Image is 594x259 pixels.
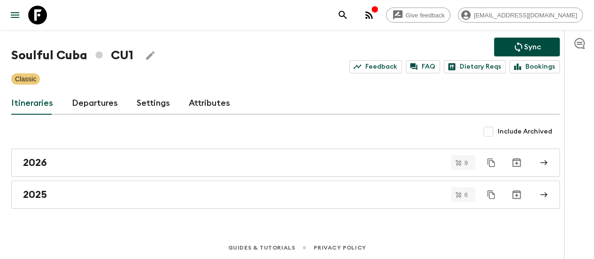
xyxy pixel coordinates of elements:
button: Archive [507,185,526,204]
a: Give feedback [386,8,450,23]
h2: 2026 [23,157,47,169]
button: Edit Adventure Title [141,46,160,65]
p: Classic [15,74,36,84]
a: 2025 [11,181,560,209]
span: 6 [459,192,473,198]
button: Sync adventure departures to the booking engine [494,38,560,56]
button: Duplicate [483,186,500,203]
a: Guides & Tutorials [228,243,295,253]
button: search adventures [333,6,352,24]
a: Privacy Policy [314,243,366,253]
button: menu [6,6,24,24]
a: FAQ [406,60,440,73]
a: Dietary Reqs [444,60,506,73]
a: Attributes [189,92,230,115]
span: 9 [459,160,473,166]
a: 2026 [11,149,560,177]
span: [EMAIL_ADDRESS][DOMAIN_NAME] [469,12,582,19]
button: Duplicate [483,154,500,171]
a: Bookings [509,60,560,73]
span: Include Archived [498,127,552,136]
a: Departures [72,92,118,115]
span: Give feedback [401,12,450,19]
button: Archive [507,153,526,172]
a: Feedback [349,60,402,73]
h2: 2025 [23,188,47,201]
div: [EMAIL_ADDRESS][DOMAIN_NAME] [458,8,583,23]
a: Settings [137,92,170,115]
p: Sync [524,41,541,53]
a: Itineraries [11,92,53,115]
h1: Soulful Cuba CU1 [11,46,133,65]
